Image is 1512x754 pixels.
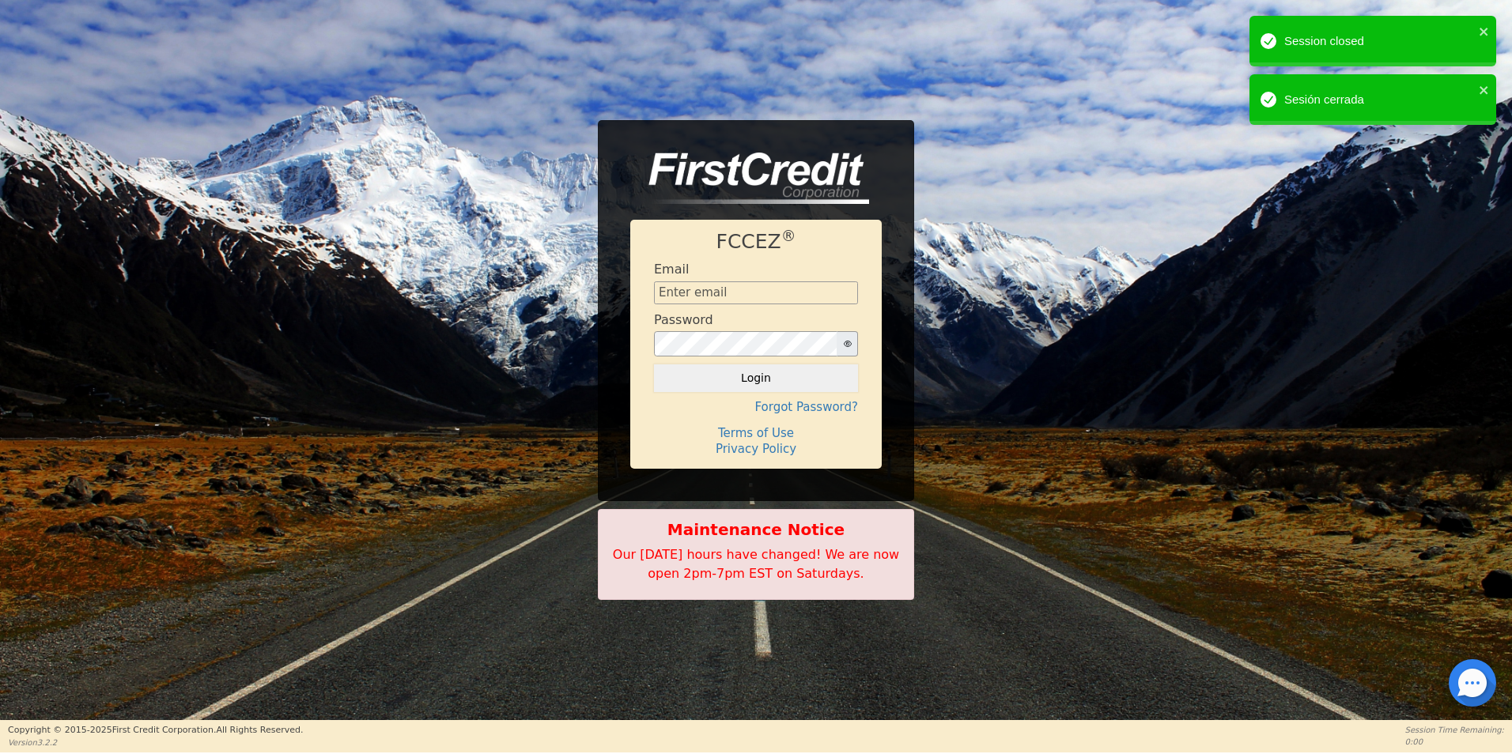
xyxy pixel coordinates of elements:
input: Enter email [654,281,858,305]
span: All Rights Reserved. [216,725,303,735]
span: Our [DATE] hours have changed! We are now open 2pm-7pm EST on Saturdays. [613,547,899,581]
button: close [1479,81,1490,99]
button: Login [654,364,858,391]
p: Version 3.2.2 [8,737,303,748]
div: Session closed [1284,32,1474,51]
p: Copyright © 2015- 2025 First Credit Corporation. [8,724,303,737]
h4: Privacy Policy [654,442,858,456]
h4: Forgot Password? [654,400,858,414]
input: password [654,331,837,356]
p: 0:00 [1405,736,1504,748]
h1: FCCEZ [654,230,858,254]
h4: Email [654,262,689,277]
h4: Terms of Use [654,426,858,440]
sup: ® [781,228,796,244]
b: Maintenance Notice [607,518,905,541]
button: close [1479,22,1490,40]
h4: Password [654,312,713,327]
p: Session Time Remaining: [1405,724,1504,736]
div: Sesión cerrada [1284,91,1474,109]
img: logo-CMu_cnol.png [630,153,869,205]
